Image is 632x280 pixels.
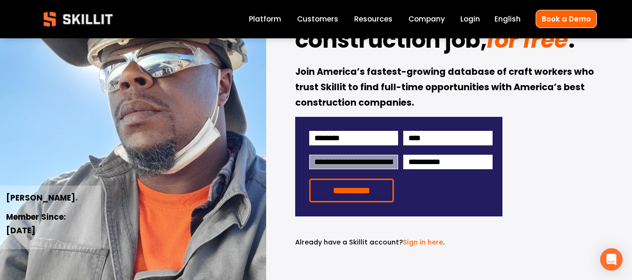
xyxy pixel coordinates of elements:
img: Skillit [36,5,121,33]
a: Customers [297,13,338,26]
strong: [PERSON_NAME]. [6,192,78,205]
a: Sign in here [403,237,443,247]
span: English [494,14,521,24]
a: folder dropdown [354,13,392,26]
div: language picker [494,13,521,26]
strong: Member Since: [DATE] [6,211,68,238]
a: Book a Demo [536,10,597,28]
span: Resources [354,14,392,24]
a: Platform [249,13,281,26]
em: for free [487,24,568,56]
strong: . [568,23,575,61]
div: Open Intercom Messenger [600,248,623,271]
strong: construction job, [295,23,487,61]
p: . [295,237,502,248]
a: Login [460,13,480,26]
span: Already have a Skillit account? [295,237,403,247]
a: Company [408,13,445,26]
strong: Join America’s fastest-growing database of craft workers who trust Skillit to find full-time oppo... [295,65,596,111]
